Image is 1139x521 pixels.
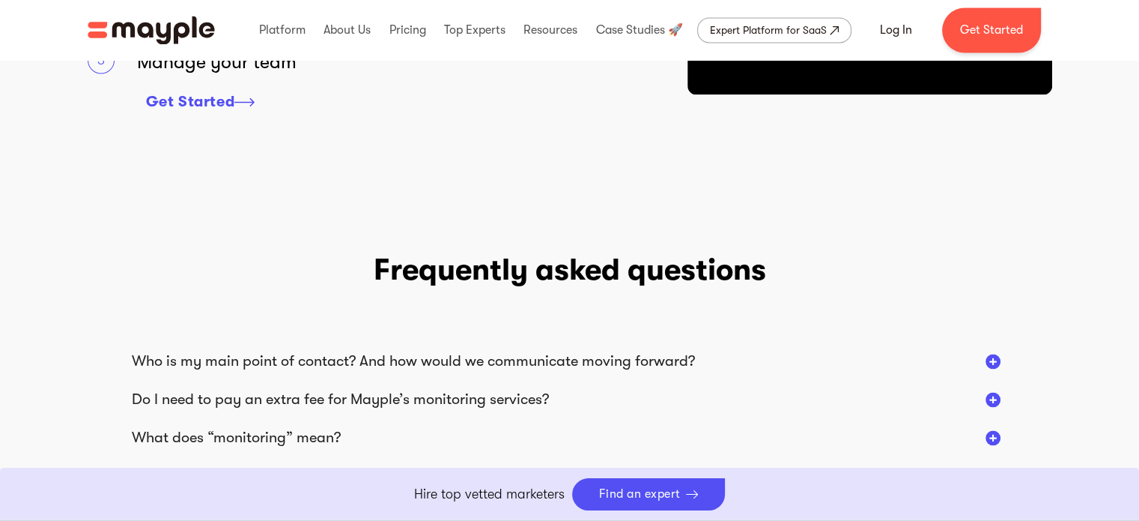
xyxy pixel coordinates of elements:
[88,16,215,44] img: Mayple logo
[255,6,309,54] div: Platform
[862,12,930,48] a: Log In
[520,6,581,54] div: Resources
[414,484,565,505] p: Hire top vetted marketers
[132,428,341,448] div: What does “monitoring” mean?
[132,466,1008,486] div: How many experts can I talk to before making a decision?
[88,16,215,44] a: home
[132,428,1008,448] div: What does “monitoring” mean?
[132,390,1008,409] div: Do I need to pay an extra fee for Mayple’s monitoring services?
[88,46,115,73] div: 3
[1064,449,1139,521] div: チャットウィジェット
[146,87,255,117] a: Get Started
[132,390,549,409] div: Do I need to pay an extra fee for Mayple’s monitoring services?
[942,7,1041,52] a: Get Started
[132,352,1008,371] div: Who is my main point of contact? And how would we communicate moving forward?
[440,6,509,54] div: Top Experts
[697,17,851,43] a: Expert Platform for SaaS
[385,6,429,54] div: Pricing
[599,487,681,502] div: Find an expert
[132,352,695,371] div: Who is my main point of contact? And how would we communicate moving forward?
[132,466,516,486] div: How many experts can I talk to before making a decision?
[320,6,374,54] div: About Us
[132,252,1008,288] h2: Frequently asked questions
[146,93,235,111] div: Get Started
[710,21,827,39] div: Expert Platform for SaaS
[1064,449,1139,521] iframe: Chat Widget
